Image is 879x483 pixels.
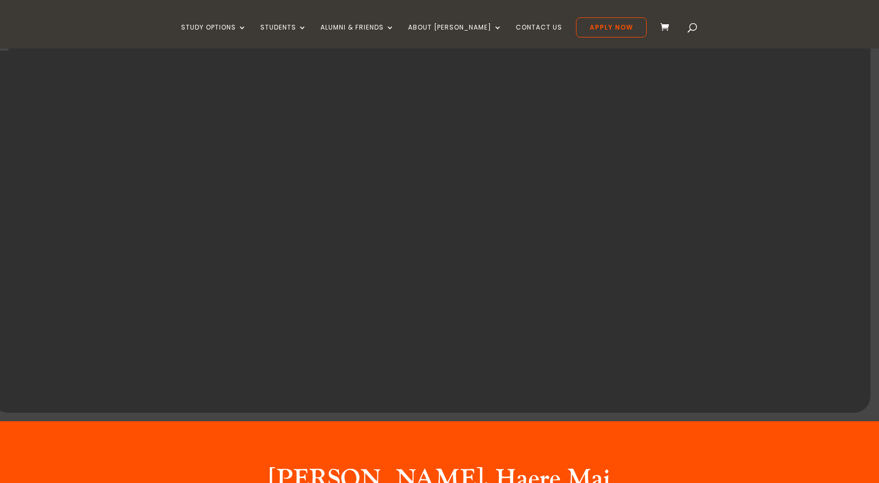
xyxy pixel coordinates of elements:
a: Alumni & Friends [320,24,394,49]
a: Contact Us [516,24,562,49]
a: Study Options [181,24,247,49]
a: About [PERSON_NAME] [408,24,502,49]
a: Apply Now [576,17,647,37]
a: Students [260,24,307,49]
